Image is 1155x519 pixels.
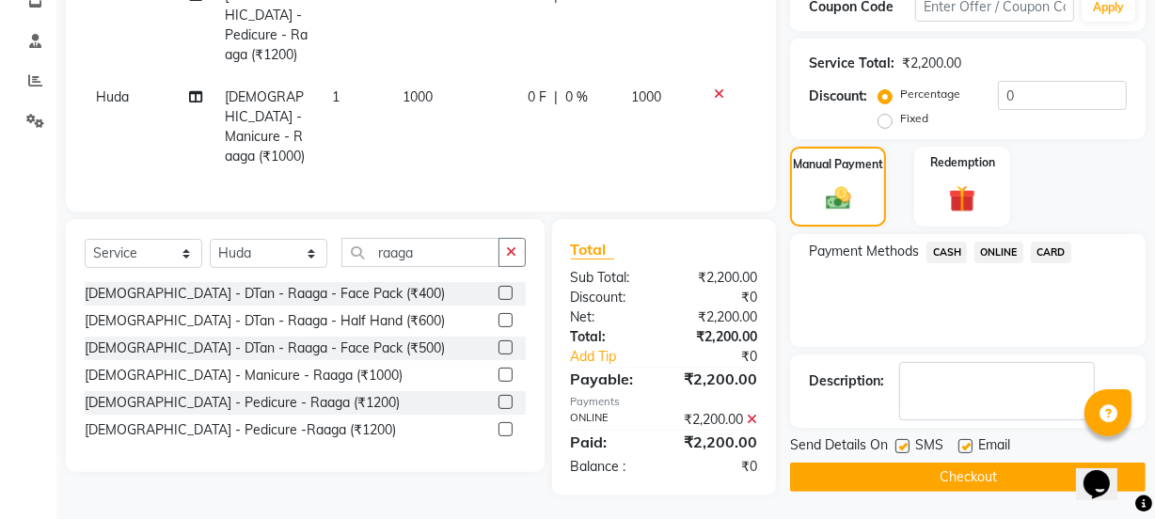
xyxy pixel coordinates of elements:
[554,87,558,107] span: |
[900,86,960,102] label: Percentage
[682,347,771,367] div: ₹0
[85,366,403,385] div: [DEMOGRAPHIC_DATA] - Manicure - Raaga (₹1000)
[225,88,305,165] span: [DEMOGRAPHIC_DATA] - Manicure - Raaga (₹1000)
[809,371,884,391] div: Description:
[790,435,888,459] span: Send Details On
[96,88,129,105] span: Huda
[941,182,984,215] img: _gift.svg
[403,88,434,105] span: 1000
[793,156,883,173] label: Manual Payment
[557,431,664,453] div: Paid:
[341,238,499,267] input: Search or Scan
[631,88,661,105] span: 1000
[557,457,664,477] div: Balance :
[664,327,771,347] div: ₹2,200.00
[978,435,1010,459] span: Email
[557,307,664,327] div: Net:
[1031,242,1071,263] span: CARD
[664,307,771,327] div: ₹2,200.00
[528,87,546,107] span: 0 F
[664,410,771,430] div: ₹2,200.00
[809,86,867,106] div: Discount:
[571,394,758,410] div: Payments
[85,284,445,304] div: [DEMOGRAPHIC_DATA] - DTan - Raaga - Face Pack (₹400)
[85,393,400,413] div: [DEMOGRAPHIC_DATA] - Pedicure - Raaga (₹1200)
[85,338,445,358] div: [DEMOGRAPHIC_DATA] - DTan - Raaga - Face Pack (₹500)
[664,457,771,477] div: ₹0
[557,288,664,307] div: Discount:
[1076,444,1136,500] iframe: chat widget
[664,368,771,390] div: ₹2,200.00
[900,110,928,127] label: Fixed
[818,184,859,213] img: _cash.svg
[557,410,664,430] div: ONLINE
[974,242,1023,263] span: ONLINE
[332,88,340,105] span: 1
[571,240,614,259] span: Total
[85,420,396,440] div: [DEMOGRAPHIC_DATA] - Pedicure -Raaga (₹1200)
[930,154,995,171] label: Redemption
[664,268,771,288] div: ₹2,200.00
[557,347,682,367] a: Add Tip
[915,435,943,459] span: SMS
[85,311,445,331] div: [DEMOGRAPHIC_DATA] - DTan - Raaga - Half Hand (₹600)
[926,242,967,263] span: CASH
[664,431,771,453] div: ₹2,200.00
[902,54,961,73] div: ₹2,200.00
[790,463,1146,492] button: Checkout
[557,327,664,347] div: Total:
[565,87,588,107] span: 0 %
[664,288,771,307] div: ₹0
[809,242,919,261] span: Payment Methods
[809,54,894,73] div: Service Total:
[557,368,664,390] div: Payable:
[557,268,664,288] div: Sub Total:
